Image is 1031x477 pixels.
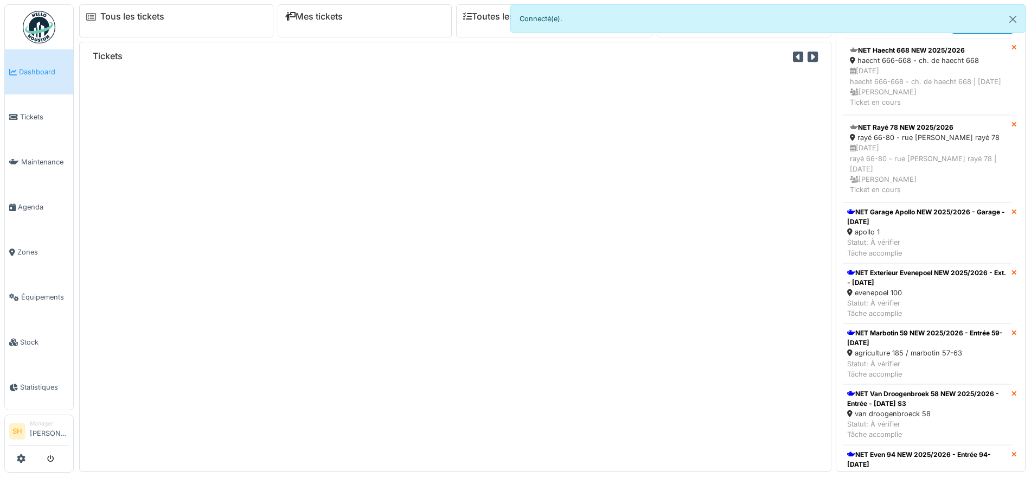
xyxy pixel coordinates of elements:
[847,298,1007,319] div: Statut: À vérifier Tâche accomplie
[850,132,1004,143] div: rayé 66-80 - rue [PERSON_NAME] rayé 78
[847,450,1007,469] div: NET Even 94 NEW 2025/2026 - Entrée 94- [DATE]
[510,4,1026,33] div: Connecté(e).
[21,157,69,167] span: Maintenance
[9,423,25,440] li: SH
[18,202,69,212] span: Agenda
[5,49,73,94] a: Dashboard
[847,348,1007,358] div: agriculture 185 / marbotin 57-63
[847,419,1007,440] div: Statut: À vérifier Tâche accomplie
[30,419,69,428] div: Manager
[5,94,73,139] a: Tickets
[5,185,73,230] a: Agenda
[850,55,1004,66] div: haecht 666-668 - ch. de haecht 668
[21,292,69,302] span: Équipements
[285,11,343,22] a: Mes tickets
[850,143,1004,195] div: [DATE] rayé 66-80 - rue [PERSON_NAME] rayé 78 | [DATE] [PERSON_NAME] Ticket en cours
[847,268,1007,288] div: NET Exterieur Evenepoel NEW 2025/2026 - Ext. - [DATE]
[93,51,123,61] h6: Tickets
[847,389,1007,409] div: NET Van Droogenbroek 58 NEW 2025/2026 - Entrée - [DATE] S3
[5,230,73,275] a: Zones
[5,365,73,410] a: Statistiques
[847,359,1007,379] div: Statut: À vérifier Tâche accomplie
[847,409,1007,419] div: van droogenbroeck 58
[843,115,1011,202] a: NET Rayé 78 NEW 2025/2026 rayé 66-80 - rue [PERSON_NAME] rayé 78 [DATE]rayé 66-80 - rue [PERSON_N...
[23,11,55,43] img: Badge_color-CXgf-gQk.svg
[843,384,1011,445] a: NET Van Droogenbroek 58 NEW 2025/2026 - Entrée - [DATE] S3 van droogenbroeck 58 Statut: À vérifie...
[1001,5,1025,34] button: Close
[20,382,69,392] span: Statistiques
[843,263,1011,324] a: NET Exterieur Evenepoel NEW 2025/2026 - Ext. - [DATE] evenepoel 100 Statut: À vérifierTâche accom...
[5,139,73,185] a: Maintenance
[5,275,73,320] a: Équipements
[19,67,69,77] span: Dashboard
[100,11,164,22] a: Tous les tickets
[847,328,1007,348] div: NET Marbotin 59 NEW 2025/2026 - Entrée 59- [DATE]
[847,237,1007,258] div: Statut: À vérifier Tâche accomplie
[847,288,1007,298] div: evenepoel 100
[843,323,1011,384] a: NET Marbotin 59 NEW 2025/2026 - Entrée 59- [DATE] agriculture 185 / marbotin 57-63 Statut: À véri...
[5,320,73,365] a: Stock
[850,123,1004,132] div: NET Rayé 78 NEW 2025/2026
[847,227,1007,237] div: apollo 1
[30,419,69,443] li: [PERSON_NAME]
[850,46,1004,55] div: NET Haecht 668 NEW 2025/2026
[463,11,544,22] a: Toutes les tâches
[9,419,69,446] a: SH Manager[PERSON_NAME]
[20,337,69,347] span: Stock
[17,247,69,257] span: Zones
[843,202,1011,263] a: NET Garage Apollo NEW 2025/2026 - Garage - [DATE] apollo 1 Statut: À vérifierTâche accomplie
[847,207,1007,227] div: NET Garage Apollo NEW 2025/2026 - Garage - [DATE]
[850,66,1004,107] div: [DATE] haecht 666-668 - ch. de haecht 668 | [DATE] [PERSON_NAME] Ticket en cours
[843,38,1011,115] a: NET Haecht 668 NEW 2025/2026 haecht 666-668 - ch. de haecht 668 [DATE]haecht 666-668 - ch. de hae...
[20,112,69,122] span: Tickets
